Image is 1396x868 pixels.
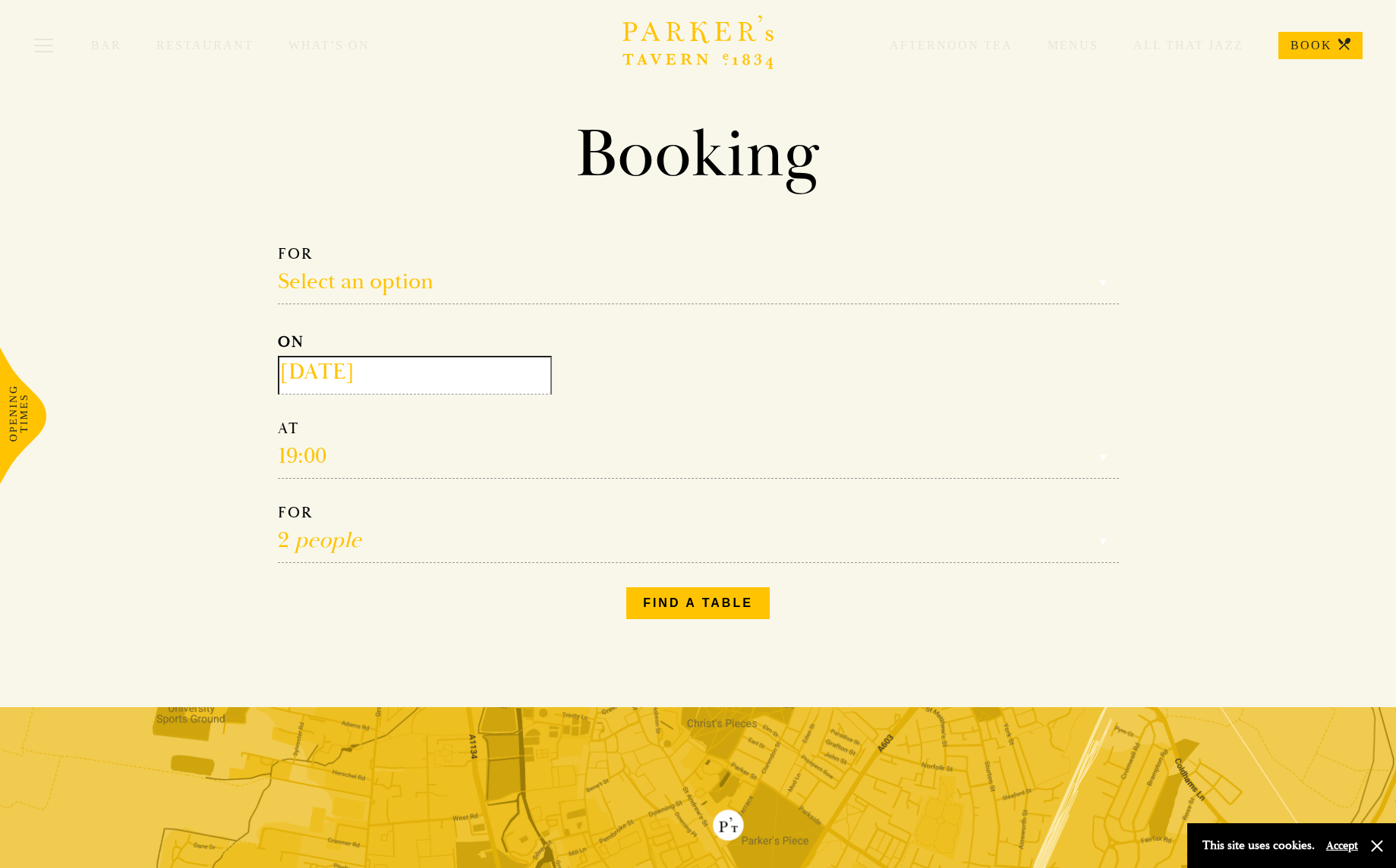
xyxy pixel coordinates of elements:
h1: Booking [266,114,1131,196]
p: This site uses cookies. [1202,835,1315,857]
button: Accept [1326,838,1358,853]
strong: ON [278,332,304,351]
button: Close and accept [1369,838,1385,854]
button: Find a table [626,587,770,619]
